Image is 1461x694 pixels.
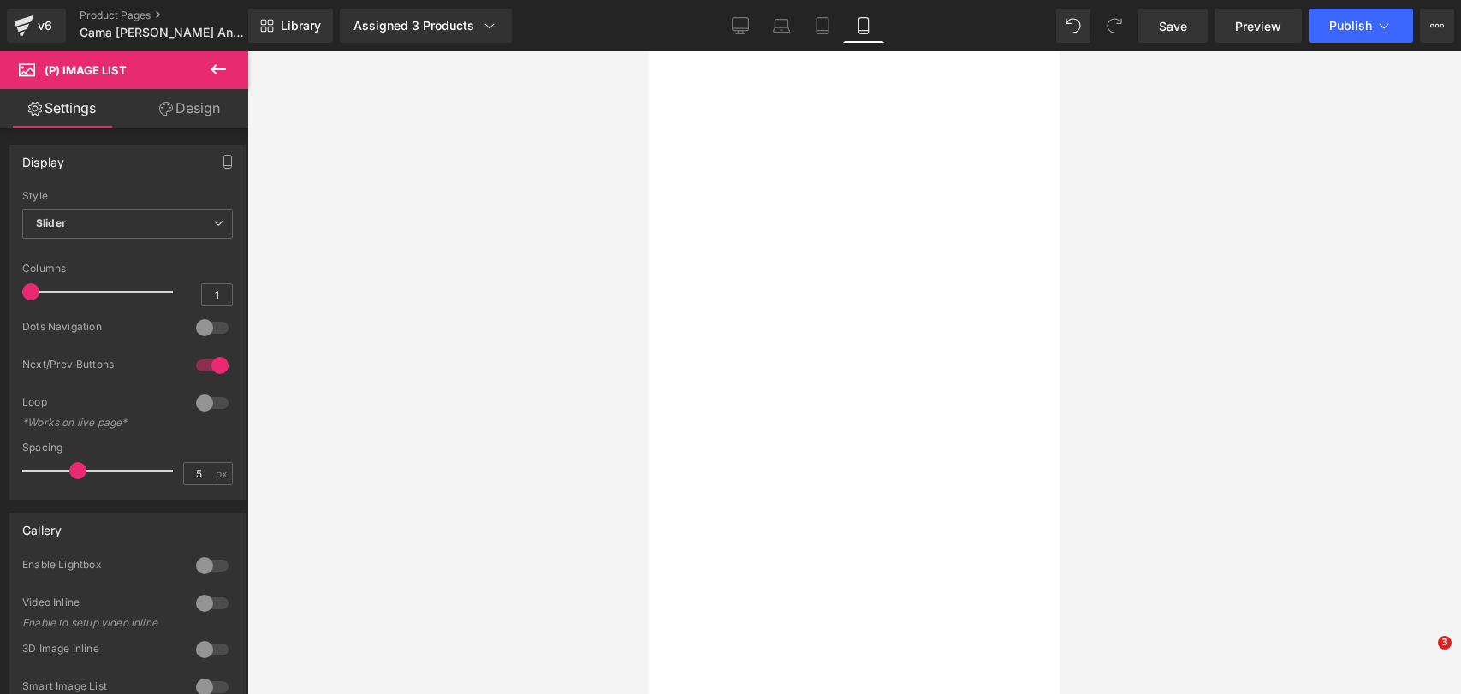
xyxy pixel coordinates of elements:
[36,217,66,229] b: Slider
[34,15,56,37] div: v6
[1235,17,1281,35] span: Preview
[45,63,127,77] span: (P) Image List
[216,468,230,479] span: px
[1329,19,1372,33] span: Publish
[22,417,176,429] div: *Works on live page*
[22,395,179,413] div: Loop
[22,558,179,576] div: Enable Lightbox
[1403,636,1444,677] iframe: Intercom live chat
[22,642,179,660] div: 3D Image Inline
[1309,9,1413,43] button: Publish
[22,320,179,338] div: Dots Navigation
[761,9,802,43] a: Laptop
[1438,636,1452,650] span: 3
[1056,9,1090,43] button: Undo
[22,442,233,454] div: Spacing
[802,9,843,43] a: Tablet
[80,9,276,22] a: Product Pages
[22,190,233,202] div: Style
[22,617,176,629] div: Enable to setup video inline
[80,26,244,39] span: Cama [PERSON_NAME] Antiestrés The Dogs Chile
[22,358,179,376] div: Next/Prev Buttons
[22,263,233,275] div: Columns
[843,9,884,43] a: Mobile
[720,9,761,43] a: Desktop
[1159,17,1187,35] span: Save
[22,145,64,169] div: Display
[353,17,498,34] div: Assigned 3 Products
[128,89,252,128] a: Design
[281,18,321,33] span: Library
[7,9,66,43] a: v6
[1215,9,1302,43] a: Preview
[22,596,179,614] div: Video Inline
[22,513,62,537] div: Gallery
[1097,9,1131,43] button: Redo
[248,9,333,43] a: New Library
[1420,9,1454,43] button: More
